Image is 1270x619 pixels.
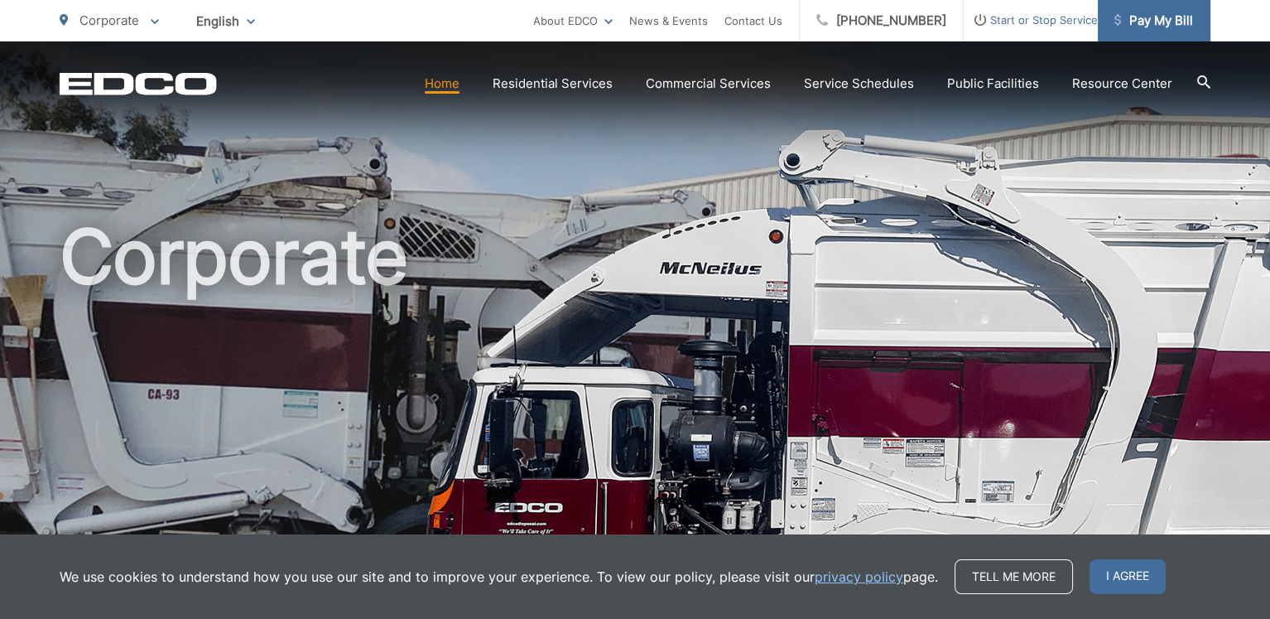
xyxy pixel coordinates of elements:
[646,74,771,94] a: Commercial Services
[1072,74,1172,94] a: Resource Center
[60,567,938,587] p: We use cookies to understand how you use our site and to improve your experience. To view our pol...
[1114,11,1193,31] span: Pay My Bill
[947,74,1039,94] a: Public Facilities
[493,74,613,94] a: Residential Services
[60,72,217,95] a: EDCD logo. Return to the homepage.
[1090,559,1166,594] span: I agree
[184,7,267,36] span: English
[804,74,914,94] a: Service Schedules
[629,11,708,31] a: News & Events
[724,11,782,31] a: Contact Us
[815,567,903,587] a: privacy policy
[425,74,459,94] a: Home
[955,559,1073,594] a: Tell me more
[79,12,139,28] span: Corporate
[533,11,613,31] a: About EDCO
